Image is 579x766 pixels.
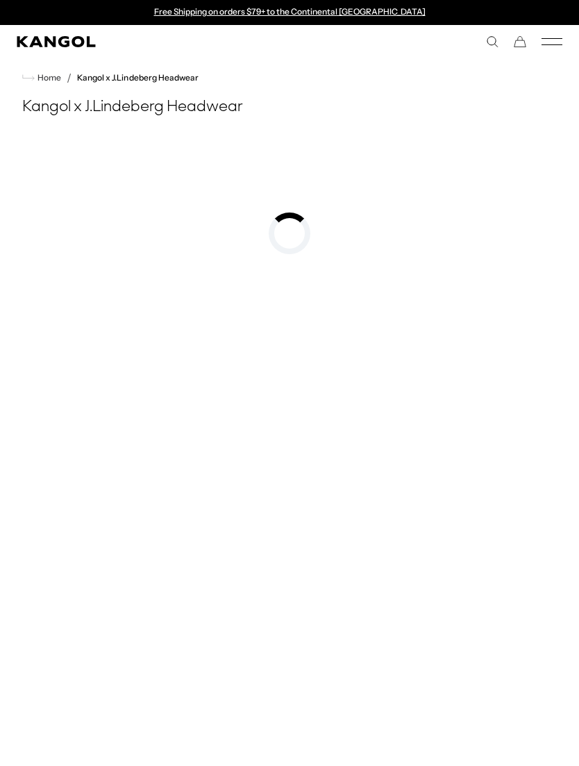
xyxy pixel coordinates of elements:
span: Home [35,73,61,83]
a: Home [22,72,61,84]
a: Kangol [17,36,289,47]
button: Mobile Menu [542,35,562,48]
div: 1 of 2 [146,7,433,18]
summary: Search here [486,35,498,48]
div: Announcement [146,7,433,18]
button: Cart [514,35,526,48]
slideshow-component: Announcement bar [146,7,433,18]
a: Free Shipping on orders $79+ to the Continental [GEOGRAPHIC_DATA] [154,6,426,17]
a: Kangol x J.Lindeberg Headwear [77,73,199,83]
h1: Kangol x J.Lindeberg Headwear [17,97,562,118]
li: / [61,69,72,86]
